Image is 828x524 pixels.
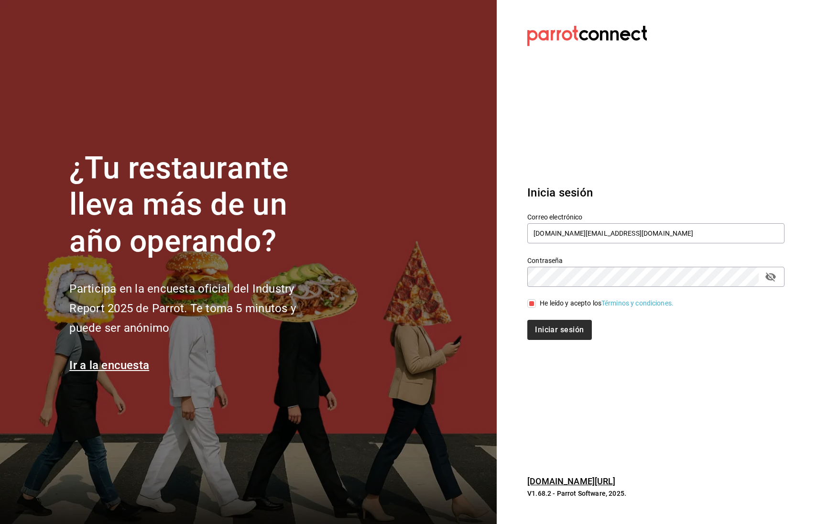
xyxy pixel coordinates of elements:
button: passwordField [763,269,779,285]
label: Contraseña [527,257,784,263]
a: Términos y condiciones. [601,299,674,307]
h2: Participa en la encuesta oficial del Industry Report 2025 de Parrot. Te toma 5 minutos y puede se... [69,279,327,338]
button: Iniciar sesión [527,320,591,340]
p: V1.68.2 - Parrot Software, 2025. [527,489,784,498]
h1: ¿Tu restaurante lleva más de un año operando? [69,150,327,260]
a: Ir a la encuesta [69,359,149,372]
a: [DOMAIN_NAME][URL] [527,476,615,486]
input: Ingresa tu correo electrónico [527,223,784,243]
div: He leído y acepto los [540,298,674,308]
h3: Inicia sesión [527,184,784,201]
label: Correo electrónico [527,213,784,220]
